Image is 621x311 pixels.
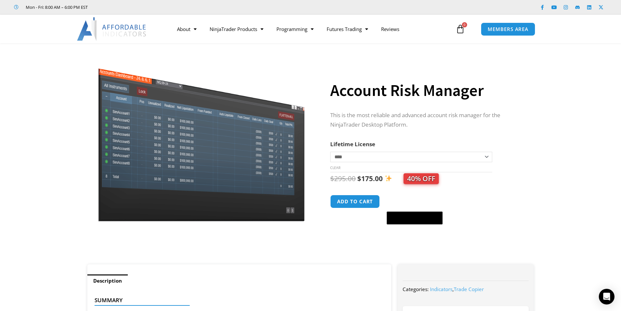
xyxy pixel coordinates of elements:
[330,174,356,183] bdi: 295.00
[330,165,340,170] a: Clear options
[462,22,467,27] span: 0
[77,17,147,41] img: LogoAI | Affordable Indicators – NinjaTrader
[599,289,614,304] div: Open Intercom Messenger
[357,174,361,183] span: $
[97,4,195,10] iframe: Customer reviews powered by Trustpilot
[270,22,320,37] a: Programming
[446,20,475,39] a: 0
[203,22,270,37] a: NinjaTrader Products
[95,297,379,303] h4: Summary
[330,79,521,102] h1: Account Risk Manager
[330,228,521,234] iframe: PayPal Message 1
[403,286,429,292] span: Categories:
[24,3,88,11] span: Mon - Fri: 8:00 AM – 6:00 PM EST
[330,111,521,130] p: This is the most reliable and advanced account risk manager for the NinjaTrader Desktop Platform.
[330,140,375,148] label: Lifetime License
[330,195,380,208] button: Add to cart
[87,274,128,287] a: Description
[330,174,334,183] span: $
[320,22,375,37] a: Futures Trading
[404,173,439,184] span: 40% OFF
[357,174,383,183] bdi: 175.00
[170,22,203,37] a: About
[170,22,454,37] nav: Menu
[385,194,444,210] iframe: Secure express checkout frame
[387,211,443,225] button: Buy with GPay
[454,286,484,292] a: Trade Copier
[481,23,535,36] a: MEMBERS AREA
[385,175,392,182] img: ✨
[430,286,484,292] span: ,
[375,22,406,37] a: Reviews
[430,286,452,292] a: Indicators
[488,27,528,32] span: MEMBERS AREA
